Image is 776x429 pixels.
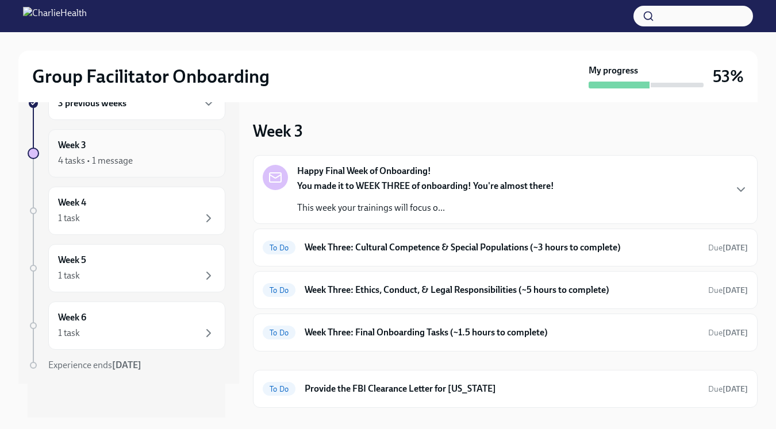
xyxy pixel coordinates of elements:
[708,285,748,295] span: Due
[58,212,80,225] div: 1 task
[708,242,748,253] span: September 1st, 2025 10:00
[305,382,699,395] h6: Provide the FBI Clearance Letter for [US_STATE]
[297,165,431,177] strong: Happy Final Week of Onboarding!
[263,323,748,342] a: To DoWeek Three: Final Onboarding Tasks (~1.5 hours to complete)Due[DATE]
[713,66,744,87] h3: 53%
[305,241,699,254] h6: Week Three: Cultural Competence & Special Populations (~3 hours to complete)
[58,311,86,324] h6: Week 6
[708,327,748,338] span: August 30th, 2025 10:00
[263,286,295,295] span: To Do
[263,238,748,257] a: To DoWeek Three: Cultural Competence & Special Populations (~3 hours to complete)Due[DATE]
[297,180,554,191] strong: You made it to WEEK THREE of onboarding! You're almost there!
[305,326,699,339] h6: Week Three: Final Onboarding Tasks (~1.5 hours to complete)
[23,7,87,25] img: CharlieHealth
[589,64,638,77] strong: My progress
[708,328,748,338] span: Due
[58,327,80,339] div: 1 task
[48,360,141,370] span: Experience ends
[58,139,86,152] h6: Week 3
[708,384,748,394] span: Due
[263,244,295,252] span: To Do
[28,244,225,292] a: Week 51 task
[48,87,225,120] div: 3 previous weeks
[708,243,748,253] span: Due
[28,302,225,350] a: Week 61 task
[708,384,748,395] span: September 16th, 2025 10:00
[263,281,748,299] a: To DoWeek Three: Ethics, Conduct, & Legal Responsibilities (~5 hours to complete)Due[DATE]
[263,380,748,398] a: To DoProvide the FBI Clearance Letter for [US_STATE]Due[DATE]
[305,284,699,296] h6: Week Three: Ethics, Conduct, & Legal Responsibilities (~5 hours to complete)
[28,129,225,177] a: Week 34 tasks • 1 message
[58,196,86,209] h6: Week 4
[58,269,80,282] div: 1 task
[708,285,748,296] span: September 1st, 2025 10:00
[253,121,303,141] h3: Week 3
[723,243,748,253] strong: [DATE]
[723,384,748,394] strong: [DATE]
[58,154,133,167] div: 4 tasks • 1 message
[263,385,295,393] span: To Do
[32,65,270,88] h2: Group Facilitator Onboarding
[112,360,141,370] strong: [DATE]
[723,285,748,295] strong: [DATE]
[28,187,225,235] a: Week 41 task
[263,328,295,337] span: To Do
[58,254,86,266] h6: Week 5
[723,328,748,338] strong: [DATE]
[58,97,126,110] h6: 3 previous weeks
[297,202,554,214] p: This week your trainings will focus o...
